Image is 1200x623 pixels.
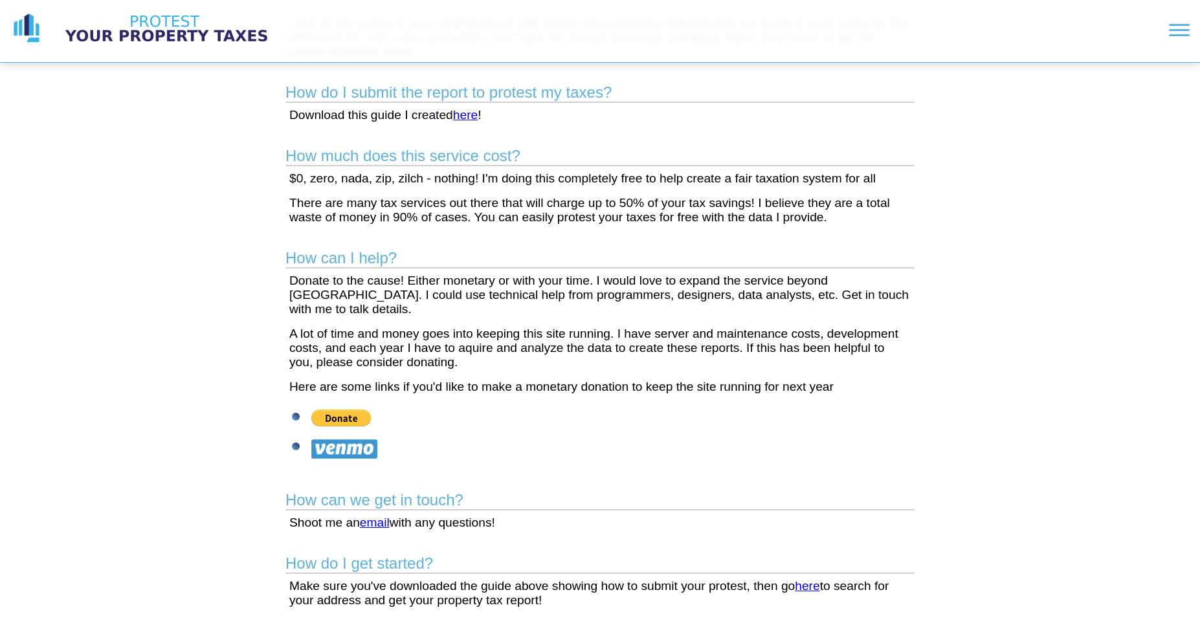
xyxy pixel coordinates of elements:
[289,196,911,224] p: There are many tax services out there that will charge up to 50% of your tax savings! I believe t...
[285,554,915,574] h2: How do I get started?
[289,108,911,122] p: Download this guide I created !
[311,410,371,426] img: PayPal - The safer, easier way to pay online!
[285,491,915,510] h2: How can we get in touch?
[289,516,911,530] p: Shoot me an with any questions!
[285,249,915,268] h2: How can I help?
[360,516,390,529] a: email
[10,12,280,45] a: logo logo text
[53,12,280,45] img: logo text
[285,83,915,103] h2: How do I submit the report to protest my taxes?
[289,327,911,369] p: A lot of time and money goes into keeping this site running. I have server and maintenance costs,...
[285,147,915,166] h2: How much does this service cost?
[289,380,911,394] p: Here are some links if you'd like to make a monetary donation to keep the site running for next year
[10,12,43,45] img: logo
[289,274,911,316] p: Donate to the cause! Either monetary or with your time. I would love to expand the service beyond...
[453,108,478,122] a: here
[289,171,911,186] p: $0, zero, nada, zip, zilch - nothing! I'm doing this completely free to help create a fair taxati...
[795,579,819,593] a: here
[289,579,911,607] p: Make sure you've downloaded the guide above showing how to submit your protest, then go to search...
[311,439,377,459] img: Donate with Venmo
